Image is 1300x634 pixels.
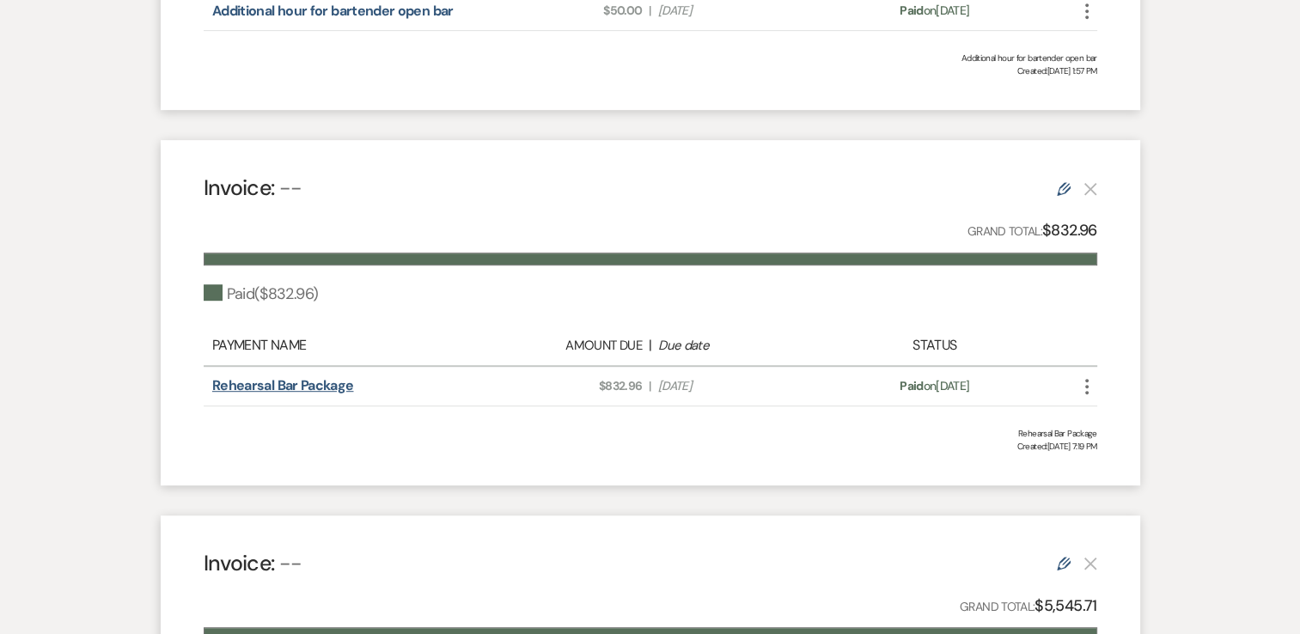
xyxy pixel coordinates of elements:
div: on [DATE] [825,377,1044,395]
span: | [649,377,650,395]
span: -- [279,174,302,202]
div: | [475,335,826,356]
button: This payment plan cannot be deleted because it contains links that have been paid through Weven’s... [1083,181,1097,196]
button: This payment plan cannot be deleted because it contains links that have been paid through Weven’s... [1083,556,1097,570]
h4: Invoice: [204,173,302,203]
span: $832.96 [484,377,642,395]
a: Additional hour for bartender open bar [212,2,454,20]
p: Grand Total: [967,218,1097,243]
div: Rehearsal Bar Package [204,427,1097,440]
span: Paid [900,378,923,393]
div: Status [825,335,1044,356]
span: Paid [900,3,923,18]
strong: $5,545.71 [1035,595,1096,616]
div: on [DATE] [825,2,1044,20]
span: | [649,2,650,20]
div: Additional hour for bartender open bar [204,52,1097,64]
span: [DATE] [658,377,816,395]
h4: Invoice: [204,548,302,578]
p: Grand Total: [960,594,1097,619]
div: Paid ( $832.96 ) [204,283,319,306]
div: Amount Due [484,336,642,356]
div: Payment Name [212,335,475,356]
span: $50.00 [484,2,642,20]
span: -- [279,549,302,577]
a: Rehearsal Bar Package [212,376,354,394]
span: Created: [DATE] 7:19 PM [204,440,1097,453]
strong: $832.96 [1042,220,1097,241]
span: Created: [DATE] 1:57 PM [204,64,1097,77]
span: [DATE] [658,2,816,20]
div: Due date [658,336,816,356]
